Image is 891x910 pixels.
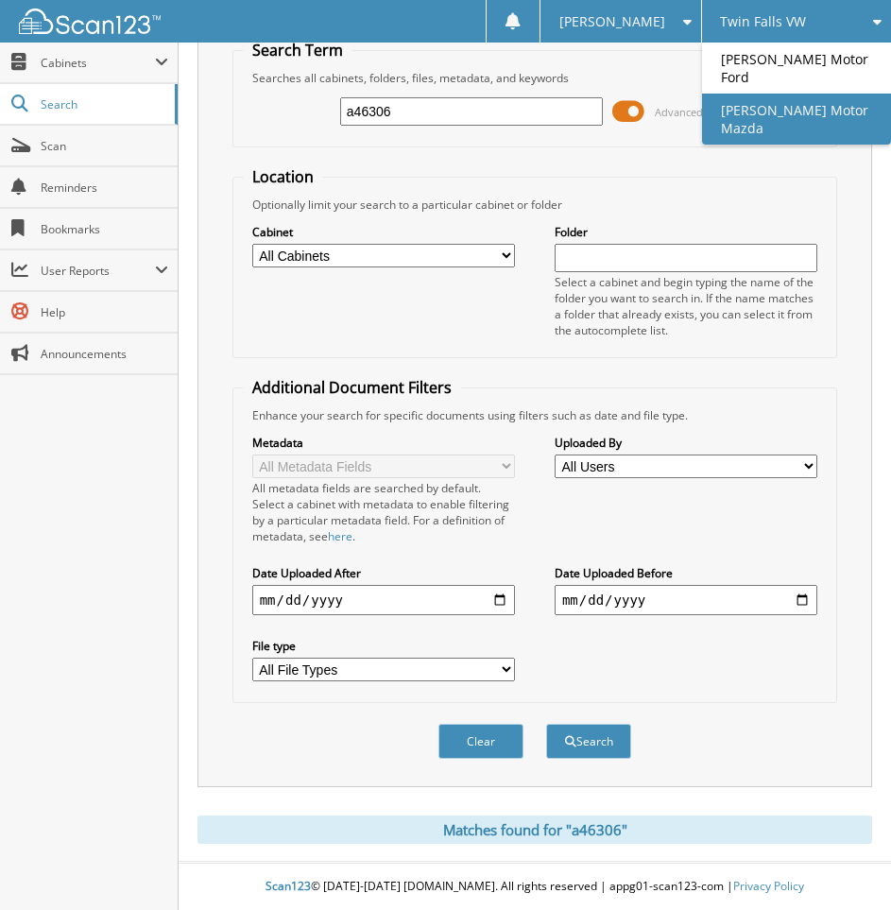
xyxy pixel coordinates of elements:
a: here [328,528,352,544]
button: Clear [438,724,523,759]
legend: Additional Document Filters [243,377,461,398]
button: Search [546,724,631,759]
span: Scan123 [266,878,311,894]
div: Select a cabinet and begin typing the name of the folder you want to search in. If the name match... [555,274,817,338]
iframe: Chat Widget [797,819,891,910]
span: Twin Falls VW [720,16,806,27]
div: All metadata fields are searched by default. Select a cabinet with metadata to enable filtering b... [252,480,515,544]
label: Uploaded By [555,435,817,451]
img: scan123-logo-white.svg [19,9,161,34]
span: Reminders [41,180,168,196]
span: User Reports [41,263,155,279]
label: Date Uploaded Before [555,565,817,581]
div: Searches all cabinets, folders, files, metadata, and keywords [243,70,828,86]
div: Enhance your search for specific documents using filters such as date and file type. [243,407,828,423]
span: Bookmarks [41,221,168,237]
a: [PERSON_NAME] Motor Ford [702,43,891,94]
a: [PERSON_NAME] Motor Mazda [702,94,891,145]
span: Announcements [41,346,168,362]
label: Date Uploaded After [252,565,515,581]
a: Privacy Policy [733,878,804,894]
div: © [DATE]-[DATE] [DOMAIN_NAME]. All rights reserved | appg01-scan123-com | [179,864,891,910]
span: Help [41,304,168,320]
span: Advanced Search [655,105,739,119]
span: Search [41,96,165,112]
legend: Location [243,166,323,187]
legend: Search Term [243,40,352,60]
span: Scan [41,138,168,154]
label: Folder [555,224,817,240]
label: File type [252,638,515,654]
span: [PERSON_NAME] [559,16,665,27]
input: start [252,585,515,615]
label: Cabinet [252,224,515,240]
div: Optionally limit your search to a particular cabinet or folder [243,197,828,213]
div: Matches found for "a46306" [197,816,872,844]
label: Metadata [252,435,515,451]
input: end [555,585,817,615]
span: Cabinets [41,55,155,71]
